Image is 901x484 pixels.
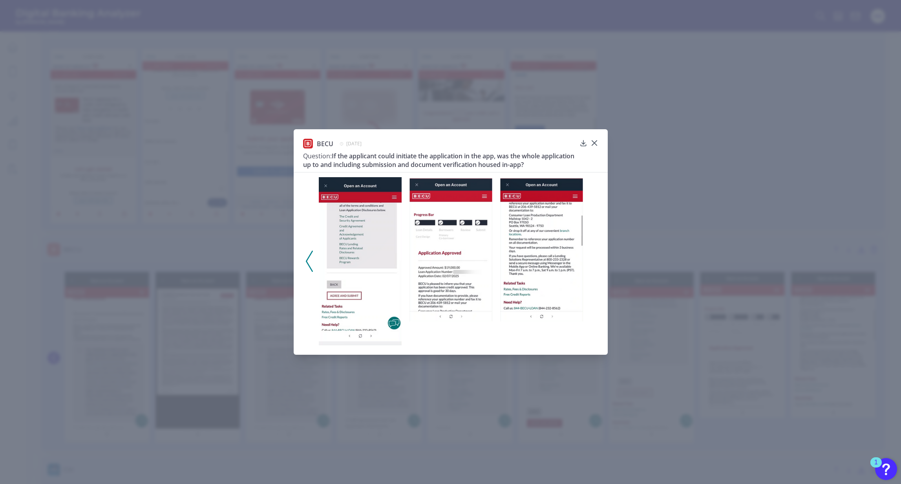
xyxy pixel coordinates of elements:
[303,152,576,169] h3: If the applicant could initiate the application in the app, was the whole application up to and i...
[317,139,333,148] span: BECU
[875,458,897,480] button: Open Resource Center, 1 new notification
[303,152,332,160] span: Question:
[346,140,362,147] span: [DATE]
[874,462,878,473] div: 1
